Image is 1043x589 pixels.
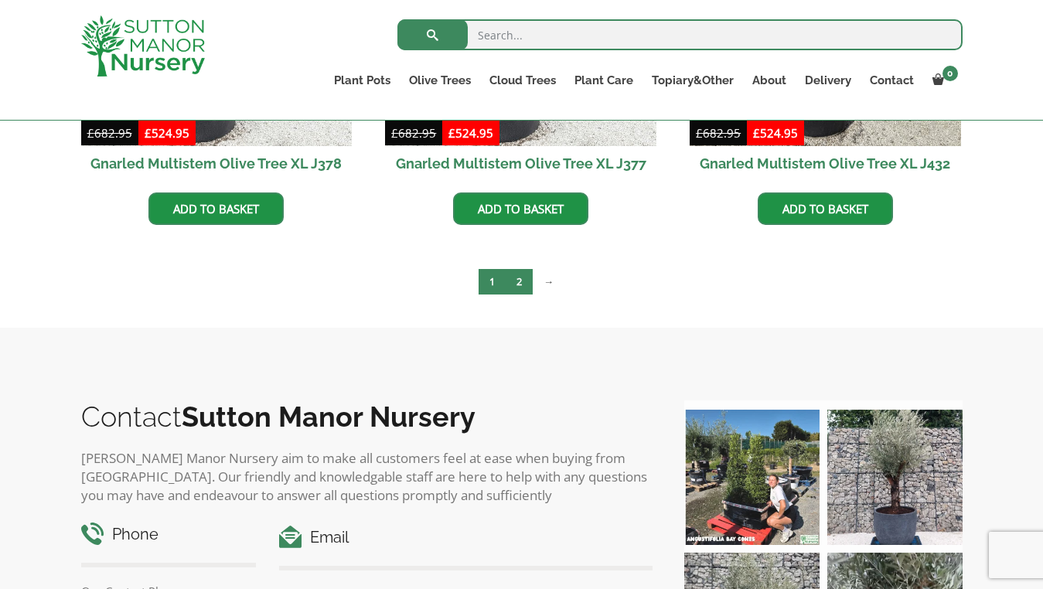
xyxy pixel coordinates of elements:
[400,70,480,91] a: Olive Trees
[690,146,961,181] h2: Gnarled Multistem Olive Tree XL J432
[453,192,588,225] a: Add to basket: “Gnarled Multistem Olive Tree XL J377”
[385,146,656,181] h2: Gnarled Multistem Olive Tree XL J377
[81,268,963,301] nav: Product Pagination
[479,269,506,294] span: Page 1
[81,15,205,77] img: logo
[81,400,653,433] h2: Contact
[391,125,398,141] span: £
[565,70,643,91] a: Plant Care
[182,400,475,433] b: Sutton Manor Nursery
[391,125,436,141] bdi: 682.95
[743,70,796,91] a: About
[87,125,132,141] bdi: 682.95
[861,70,923,91] a: Contact
[81,523,257,546] h4: Phone
[923,70,963,91] a: 0
[643,70,743,91] a: Topiary&Other
[753,125,760,141] span: £
[696,125,703,141] span: £
[480,70,565,91] a: Cloud Trees
[942,66,958,81] span: 0
[758,192,893,225] a: Add to basket: “Gnarled Multistem Olive Tree XL J432”
[448,125,493,141] bdi: 524.95
[448,125,455,141] span: £
[796,70,861,91] a: Delivery
[397,19,963,50] input: Search...
[279,526,653,550] h4: Email
[81,449,653,505] p: [PERSON_NAME] Manor Nursery aim to make all customers feel at ease when buying from [GEOGRAPHIC_D...
[533,269,564,294] a: →
[81,146,353,181] h2: Gnarled Multistem Olive Tree XL J378
[827,410,963,545] img: A beautiful multi-stem Spanish Olive tree potted in our luxurious fibre clay pots 😍😍
[325,70,400,91] a: Plant Pots
[148,192,284,225] a: Add to basket: “Gnarled Multistem Olive Tree XL J378”
[506,269,533,294] a: Page 2
[87,125,94,141] span: £
[145,125,189,141] bdi: 524.95
[696,125,741,141] bdi: 682.95
[684,410,820,545] img: Our elegant & picturesque Angustifolia Cones are an exquisite addition to your Bay Tree collectio...
[753,125,798,141] bdi: 524.95
[145,125,152,141] span: £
